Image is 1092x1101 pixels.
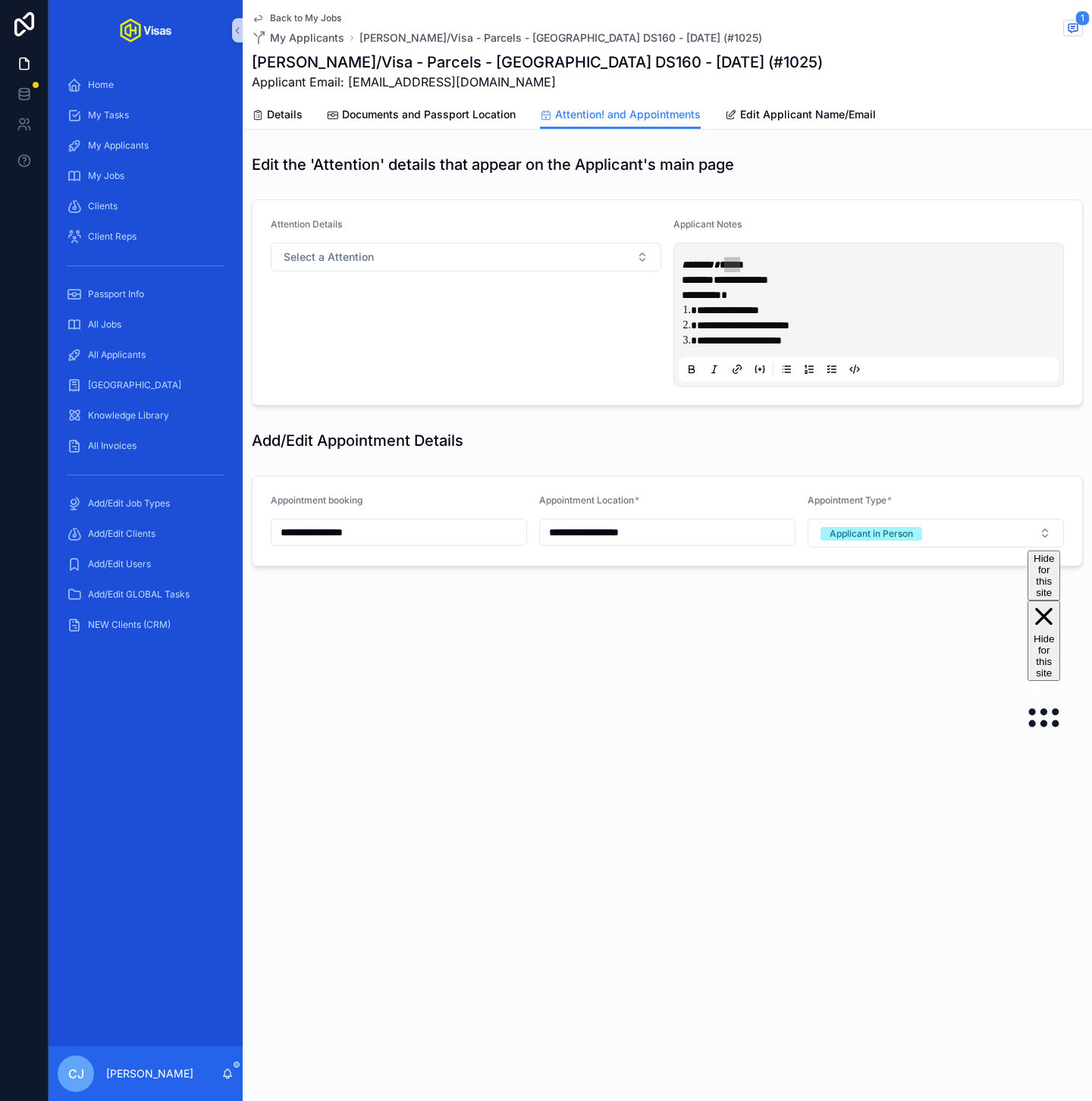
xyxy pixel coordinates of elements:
[58,341,234,369] a: All Applicants
[58,581,234,608] a: Add/Edit GLOBAL Tasks
[1063,20,1083,39] button: 1
[740,107,876,122] span: Edit Applicant Name/Email
[271,243,661,271] button: Select Button
[58,281,234,308] a: Passport Info
[58,132,234,159] a: My Applicants
[270,30,344,45] span: My Applicants
[267,107,303,122] span: Details
[725,101,876,131] a: Edit Applicant Name/Email
[88,409,169,422] span: Knowledge Library
[88,619,171,631] span: NEW Clients (CRM)
[68,1065,84,1083] span: CJ
[88,200,118,212] span: Clients
[555,107,701,122] span: Attention! and Appointments
[88,528,155,540] span: Add/Edit Clients
[88,379,181,391] span: [GEOGRAPHIC_DATA]
[58,193,234,220] a: Clients
[88,349,146,361] span: All Applicants
[88,170,124,182] span: My Jobs
[49,61,243,658] div: scrollable content
[58,223,234,250] a: Client Reps
[58,402,234,429] a: Knowledge Library
[673,218,742,230] span: Applicant Notes
[808,494,886,506] span: Appointment Type
[252,73,823,91] span: Applicant Email: [EMAIL_ADDRESS][DOMAIN_NAME]
[252,154,734,175] h1: Edit the 'Attention' details that appear on the Applicant's main page
[540,101,701,130] a: Attention! and Appointments
[808,519,1064,547] button: Select Button
[359,30,762,45] a: [PERSON_NAME]/Visa - Parcels - [GEOGRAPHIC_DATA] DS160 - [DATE] (#1025)
[58,432,234,460] a: All Invoices
[88,288,144,300] span: Passport Info
[58,102,234,129] a: My Tasks
[88,79,114,91] span: Home
[58,162,234,190] a: My Jobs
[284,249,374,265] span: Select a Attention
[830,527,913,541] div: Applicant in Person
[58,550,234,578] a: Add/Edit Users
[88,231,136,243] span: Client Reps
[270,12,341,24] span: Back to My Jobs
[58,372,234,399] a: [GEOGRAPHIC_DATA]
[58,611,234,638] a: NEW Clients (CRM)
[342,107,516,122] span: Documents and Passport Location
[1075,11,1090,26] span: 1
[252,101,303,131] a: Details
[88,318,121,331] span: All Jobs
[58,490,234,517] a: Add/Edit Job Types
[88,588,190,601] span: Add/Edit GLOBAL Tasks
[252,12,341,24] a: Back to My Jobs
[327,101,516,131] a: Documents and Passport Location
[88,440,136,452] span: All Invoices
[58,311,234,338] a: All Jobs
[271,218,342,230] span: Attention Details
[88,497,170,510] span: Add/Edit Job Types
[88,558,151,570] span: Add/Edit Users
[252,52,823,73] h1: [PERSON_NAME]/Visa - Parcels - [GEOGRAPHIC_DATA] DS160 - [DATE] (#1025)
[58,71,234,99] a: Home
[252,430,463,451] h1: Add/Edit Appointment Details
[271,494,362,506] span: Appointment booking
[88,140,149,152] span: My Applicants
[120,18,171,42] img: App logo
[88,109,129,121] span: My Tasks
[252,30,344,45] a: My Applicants
[58,520,234,547] a: Add/Edit Clients
[106,1066,193,1081] p: [PERSON_NAME]
[539,494,634,506] span: Appointment Location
